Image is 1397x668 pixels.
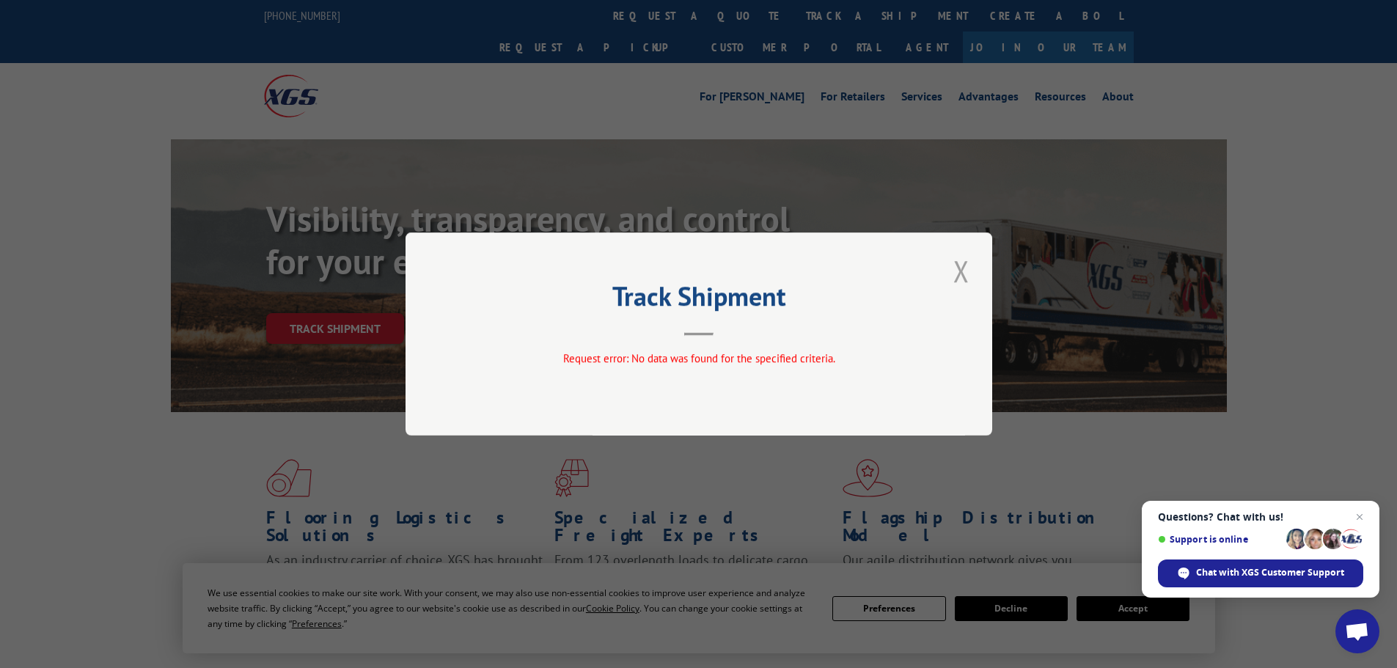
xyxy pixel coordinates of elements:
span: Questions? Chat with us! [1158,511,1363,523]
span: Chat with XGS Customer Support [1158,559,1363,587]
button: Close modal [949,251,974,291]
a: Open chat [1335,609,1379,653]
span: Chat with XGS Customer Support [1196,566,1344,579]
span: Request error: No data was found for the specified criteria. [562,351,835,365]
span: Support is online [1158,534,1281,545]
h2: Track Shipment [479,286,919,314]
